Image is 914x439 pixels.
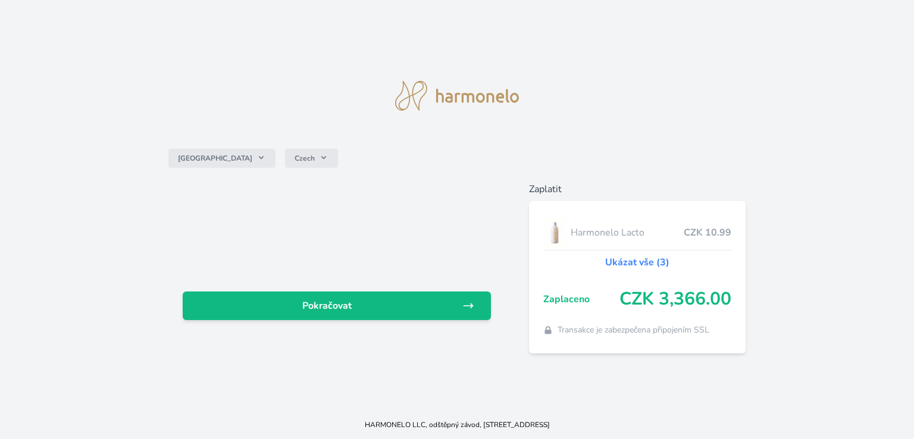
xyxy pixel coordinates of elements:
[543,218,566,247] img: CLEAN_LACTO_se_stinem_x-hi-lo.jpg
[183,291,491,320] a: Pokračovat
[168,149,276,168] button: [GEOGRAPHIC_DATA]
[605,255,669,269] a: Ukázat vše (3)
[543,292,619,306] span: Zaplaceno
[192,299,462,313] span: Pokračovat
[571,225,684,240] span: Harmonelo Lacto
[619,289,731,310] span: CZK 3,366.00
[178,153,252,163] span: [GEOGRAPHIC_DATA]
[395,81,519,111] img: logo.svg
[285,149,338,168] button: Czech
[295,153,315,163] span: Czech
[529,182,746,196] h6: Zaplatit
[684,225,731,240] span: CZK 10.99
[558,324,709,336] span: Transakce je zabezpečena připojením SSL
